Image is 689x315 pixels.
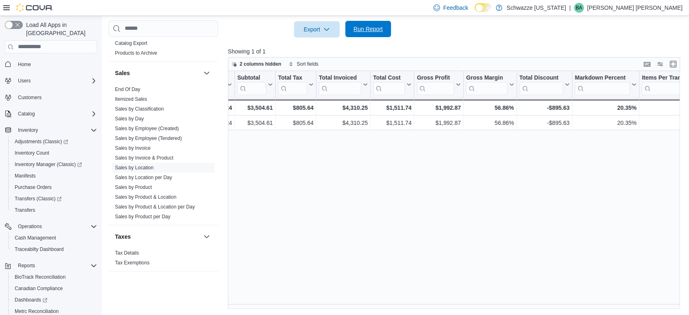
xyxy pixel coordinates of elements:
[237,74,273,95] button: Subtotal
[16,4,53,12] img: Cova
[11,272,97,282] span: BioTrack Reconciliation
[115,106,164,112] a: Sales by Classification
[23,21,97,37] span: Load All Apps in [GEOGRAPHIC_DATA]
[15,308,59,315] span: Metrc Reconciliation
[506,3,566,13] p: Schwazze [US_STATE]
[11,205,97,215] span: Transfers
[115,184,152,190] a: Sales by Product
[417,74,454,82] div: Gross Profit
[11,233,97,243] span: Cash Management
[417,74,454,95] div: Gross Profit
[575,74,636,95] button: Markdown Percent
[574,3,584,13] div: Brandon Allen Benoit
[11,244,97,254] span: Traceabilty Dashboard
[115,40,147,47] span: Catalog Export
[278,103,314,113] div: $805.64
[15,125,97,135] span: Inventory
[11,148,97,158] span: Inventory Count
[11,137,71,146] a: Adjustments (Classic)
[237,118,273,128] div: $3,504.61
[373,74,405,82] div: Total Cost
[8,204,100,216] button: Transfers
[115,145,150,151] a: Sales by Invoice
[11,233,59,243] a: Cash Management
[575,74,630,95] div: Markdown Percent
[115,165,154,171] a: Sales by Location
[15,76,34,86] button: Users
[443,4,468,12] span: Feedback
[11,244,67,254] a: Traceabilty Dashboard
[11,284,97,293] span: Canadian Compliance
[11,148,53,158] a: Inventory Count
[15,261,38,271] button: Reports
[11,194,65,204] a: Transfers (Classic)
[285,59,322,69] button: Sort fields
[15,109,38,119] button: Catalog
[2,58,100,70] button: Home
[115,50,157,56] a: Products to Archive
[15,274,66,280] span: BioTrack Reconciliation
[11,295,97,305] span: Dashboards
[353,25,383,33] span: Run Report
[319,74,368,95] button: Total Invoiced
[115,155,173,161] a: Sales by Invoice & Product
[575,103,636,113] div: 20.35%
[297,61,318,67] span: Sort fields
[115,125,179,132] span: Sales by Employee (Created)
[519,74,563,82] div: Total Discount
[294,21,340,38] button: Export
[466,74,507,82] div: Gross Margin
[202,232,212,242] button: Taxes
[18,94,42,101] span: Customers
[15,222,97,231] span: Operations
[15,150,49,156] span: Inventory Count
[115,135,182,141] a: Sales by Employee (Tendered)
[108,248,218,271] div: Taxes
[15,161,82,168] span: Inventory Manager (Classic)
[373,74,411,95] button: Total Cost
[115,174,172,181] span: Sales by Location per Day
[115,260,150,266] span: Tax Exemptions
[188,103,232,113] div: $4,400.24
[15,195,62,202] span: Transfers (Classic)
[115,260,150,266] a: Tax Exemptions
[15,235,56,241] span: Cash Management
[15,261,97,271] span: Reports
[319,74,361,82] div: Total Invoiced
[466,103,514,113] div: 56.86%
[575,74,630,82] div: Markdown Percent
[11,295,51,305] a: Dashboards
[345,21,391,37] button: Run Report
[278,118,314,128] div: $805.64
[8,159,100,170] a: Inventory Manager (Classic)
[115,86,140,93] span: End Of Day
[278,74,307,82] div: Total Tax
[642,59,652,69] button: Keyboard shortcuts
[202,68,212,78] button: Sales
[115,164,154,171] span: Sales by Location
[115,250,139,256] a: Tax Details
[115,175,172,180] a: Sales by Location per Day
[466,74,507,95] div: Gross Margin
[11,194,97,204] span: Transfers (Classic)
[18,127,38,133] span: Inventory
[15,222,45,231] button: Operations
[373,103,411,113] div: $1,511.74
[18,111,35,117] span: Catalog
[2,221,100,232] button: Operations
[11,160,85,169] a: Inventory Manager (Classic)
[15,285,63,292] span: Canadian Compliance
[278,74,307,95] div: Total Tax
[115,204,195,210] a: Sales by Product & Location per Day
[15,173,35,179] span: Manifests
[18,61,31,68] span: Home
[240,61,281,67] span: 2 columns hidden
[2,91,100,103] button: Customers
[115,194,177,200] a: Sales by Product & Location
[115,115,144,122] span: Sales by Day
[237,74,266,82] div: Subtotal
